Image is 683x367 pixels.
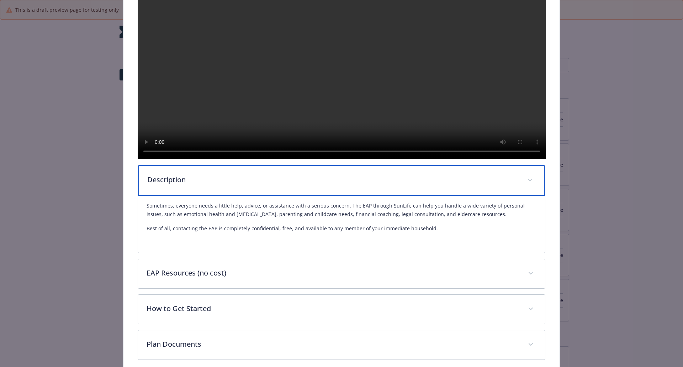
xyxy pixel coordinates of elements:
[147,268,520,278] p: EAP Resources (no cost)
[138,330,545,360] div: Plan Documents
[138,295,545,324] div: How to Get Started
[147,339,520,350] p: Plan Documents
[138,196,545,253] div: Description
[147,303,520,314] p: How to Get Started
[138,259,545,288] div: EAP Resources (no cost)
[147,201,537,219] p: Sometimes, everyone needs a little help, advice, or assistance with a serious concern. The EAP th...
[138,165,545,196] div: Description
[147,224,537,233] p: Best of all, contacting the EAP is completely confidential, free, and available to any member of ...
[147,174,519,185] p: Description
